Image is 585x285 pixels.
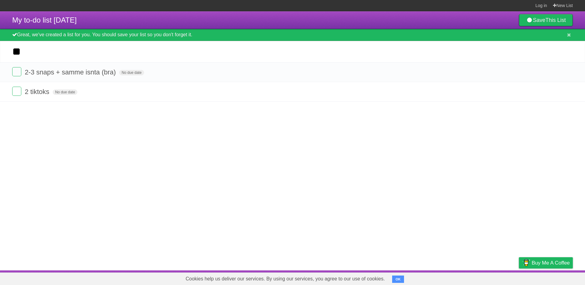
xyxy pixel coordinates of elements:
span: No due date [119,70,144,75]
span: No due date [53,89,77,95]
a: Buy me a coffee [519,257,573,269]
span: 2-3 snaps + samme isnta (bra) [25,68,117,76]
span: 2 tiktoks [25,88,51,96]
a: Suggest a feature [534,272,573,283]
span: Buy me a coffee [532,258,570,268]
span: Cookies help us deliver our services. By using our services, you agree to our use of cookies. [179,273,391,285]
a: Developers [458,272,483,283]
a: SaveThis List [519,14,573,26]
a: Privacy [511,272,527,283]
b: This List [545,17,566,23]
img: Buy me a coffee [522,258,530,268]
label: Done [12,67,21,76]
a: About [438,272,451,283]
label: Done [12,87,21,96]
button: OK [392,276,404,283]
a: Terms [490,272,504,283]
span: My to-do list [DATE] [12,16,77,24]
